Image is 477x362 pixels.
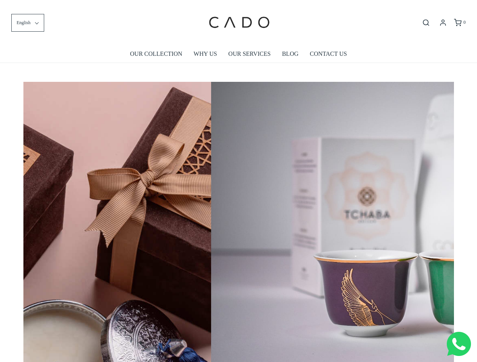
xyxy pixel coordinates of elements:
img: cadogifting [207,6,271,40]
button: English [11,14,44,32]
span: 0 [463,20,466,25]
img: Whatsapp [447,332,471,356]
a: OUR COLLECTION [130,45,182,63]
span: Last name [215,1,240,7]
a: WHY US [194,45,217,63]
a: 0 [453,19,466,26]
span: Number of gifts [215,63,251,69]
button: Open search bar [419,18,433,27]
a: BLOG [282,45,299,63]
span: Company name [215,32,253,38]
a: CONTACT US [310,45,347,63]
a: OUR SERVICES [228,45,271,63]
span: English [17,19,31,26]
